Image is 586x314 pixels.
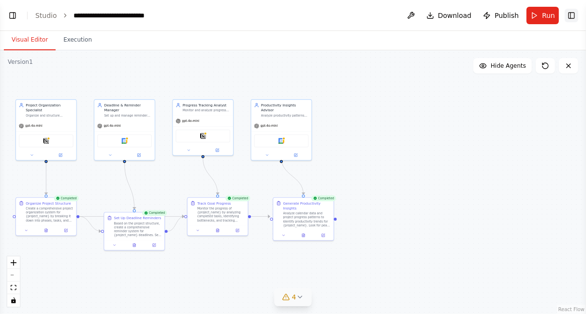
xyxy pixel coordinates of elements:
[565,9,578,22] button: Show right sidebar
[251,99,312,161] div: Productivity Insights AdvisorAnalyze productivity patterns from {time_period} data to identify pe...
[35,11,167,20] nav: breadcrumb
[183,103,230,107] div: Progress Tracking Analyst
[197,201,231,206] div: Track Goal Progress
[44,158,48,194] g: Edge from 1ac075a0-ea57-48c9-9418-cb6036c9df81 to 59010785-819b-4f58-85be-7c6eb36e15b0
[261,124,278,128] span: gpt-4o-mini
[438,11,472,20] span: Download
[283,211,331,227] div: Analyze calendar data and project progress patterns to identify productivity trends for {project_...
[197,207,245,222] div: Monitor the progress of {project_name} by analyzing completed tasks, identifying bottlenecks, and...
[26,103,73,112] div: Project Organization Specialist
[251,214,270,219] g: Edge from dfe13917-5e2a-40b2-9387-1fc998130911 to 679e64f5-4406-43ab-90ad-b45f62528560
[25,124,42,128] span: gpt-4o-mini
[279,158,306,194] g: Edge from 0ec4f023-f00b-429a-b435-a61aa70a7958 to 679e64f5-4406-43ab-90ad-b45f62528560
[104,114,152,118] div: Set up and manage reminders for {deadline_type} deadlines, create calendar events, and establish ...
[495,11,519,20] span: Publish
[229,227,246,233] button: Open in side panel
[473,58,532,74] button: Hide Agents
[15,99,77,161] div: Project Organization SpecialistOrganize and structure {project_type} projects by creating clear p...
[15,197,77,236] div: CompletedOrganize Project StructureCreate a comprehensive project organization system for {projec...
[491,62,526,70] span: Hide Agents
[36,227,57,233] button: View output
[54,195,78,201] div: Completed
[122,163,137,209] g: Edge from 038cf486-87e6-42f7-bfd9-07c1c8a5165b to cc035ea2-ca82-4475-9e92-605664a9458e
[261,114,308,118] div: Analyze productivity patterns from {time_period} data to identify peak performance times, recurri...
[58,227,74,233] button: Open in side panel
[7,256,20,307] div: React Flow controls
[207,227,228,233] button: View output
[114,215,161,220] div: Set Up Deadline Reminders
[201,158,220,194] g: Edge from 34bdf7da-d29b-4c59-b758-cdd1518f852f to dfe13917-5e2a-40b2-9387-1fc998130911
[273,197,334,241] div: CompletedGenerate Productivity InsightsAnalyze calendar data and project progress patterns to ide...
[200,133,206,139] img: Notion
[26,114,73,118] div: Organize and structure {project_type} projects by creating clear project breakdowns, categorizing...
[542,11,555,20] span: Run
[283,201,331,210] div: Generate Productivity Insights
[168,214,184,234] g: Edge from cc035ea2-ca82-4475-9e92-605664a9458e to dfe13917-5e2a-40b2-9387-1fc998130911
[183,108,230,112] div: Monitor and analyze progress on {goal_type} goals by tracking completion rates, identifying bottl...
[7,269,20,282] button: zoom out
[104,103,152,112] div: Deadline & Reminder Manager
[7,282,20,294] button: fit view
[204,148,231,153] button: Open in side panel
[79,214,184,219] g: Edge from 59010785-819b-4f58-85be-7c6eb36e15b0 to dfe13917-5e2a-40b2-9387-1fc998130911
[121,138,127,144] img: Google Calendar
[278,138,284,144] img: Google Calendar
[558,307,585,312] a: React Flow attribution
[225,195,250,201] div: Completed
[26,201,71,206] div: Organize Project Structure
[423,7,476,24] button: Download
[103,212,165,251] div: CompletedSet Up Deadline RemindersBased on the project structure, create a comprehensive reminder...
[275,288,312,306] button: 4
[146,242,162,248] button: Open in side panel
[172,99,234,156] div: Progress Tracking AnalystMonitor and analyze progress on {goal_type} goals by tracking completion...
[46,152,74,158] button: Open in side panel
[187,197,249,236] div: CompletedTrack Goal ProgressMonitor the progress of {project_name} by analyzing completed tasks, ...
[7,256,20,269] button: zoom in
[6,9,19,22] button: Show left sidebar
[182,119,199,123] span: gpt-4o-mini
[26,207,73,222] div: Create a comprehensive project organization system for {project_name} by breaking it down into ph...
[124,242,145,248] button: View output
[43,138,49,144] img: Notion
[35,12,57,19] a: Studio
[103,124,120,128] span: gpt-4o-mini
[293,232,314,238] button: View output
[315,232,332,238] button: Open in side panel
[56,30,100,50] button: Execution
[282,152,309,158] button: Open in side panel
[4,30,56,50] button: Visual Editor
[94,99,155,161] div: Deadline & Reminder ManagerSet up and manage reminders for {deadline_type} deadlines, create cale...
[292,292,296,302] span: 4
[114,222,161,237] div: Based on the project structure, create a comprehensive reminder system for {project_name} deadlin...
[8,58,33,66] div: Version 1
[142,210,167,216] div: Completed
[125,152,153,158] button: Open in side panel
[311,195,336,201] div: Completed
[261,103,308,112] div: Productivity Insights Advisor
[79,214,101,234] g: Edge from 59010785-819b-4f58-85be-7c6eb36e15b0 to cc035ea2-ca82-4475-9e92-605664a9458e
[7,294,20,307] button: toggle interactivity
[479,7,523,24] button: Publish
[527,7,559,24] button: Run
